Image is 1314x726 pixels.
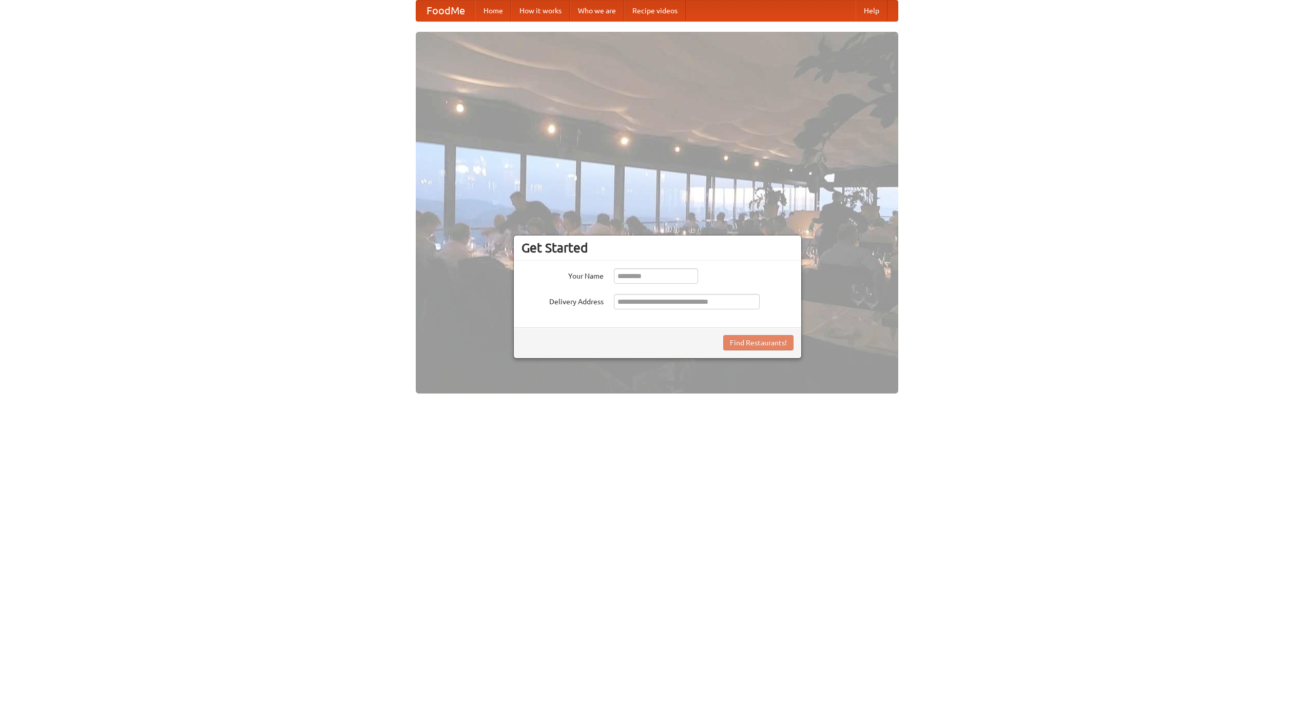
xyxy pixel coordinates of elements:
h3: Get Started [521,240,794,256]
label: Your Name [521,268,604,281]
a: Home [475,1,511,21]
button: Find Restaurants! [723,335,794,350]
a: Recipe videos [624,1,686,21]
label: Delivery Address [521,294,604,307]
a: How it works [511,1,570,21]
a: Help [856,1,887,21]
a: Who we are [570,1,624,21]
a: FoodMe [416,1,475,21]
